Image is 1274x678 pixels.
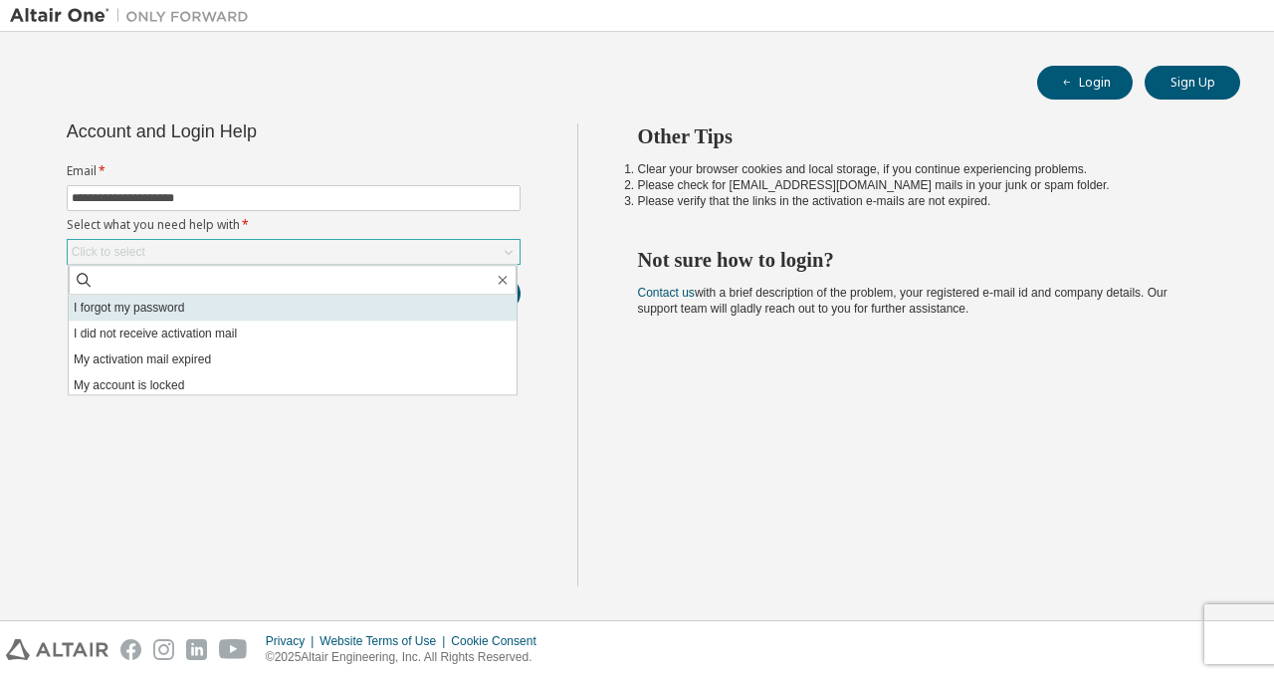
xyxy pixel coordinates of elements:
[638,123,1205,149] h2: Other Tips
[68,240,520,264] div: Click to select
[67,163,521,179] label: Email
[638,177,1205,193] li: Please check for [EMAIL_ADDRESS][DOMAIN_NAME] mails in your junk or spam folder.
[186,639,207,660] img: linkedin.svg
[6,639,108,660] img: altair_logo.svg
[319,633,451,649] div: Website Terms of Use
[638,286,695,300] a: Contact us
[638,161,1205,177] li: Clear your browser cookies and local storage, if you continue experiencing problems.
[638,193,1205,209] li: Please verify that the links in the activation e-mails are not expired.
[153,639,174,660] img: instagram.svg
[219,639,248,660] img: youtube.svg
[67,123,430,139] div: Account and Login Help
[69,295,517,321] li: I forgot my password
[266,649,548,666] p: © 2025 Altair Engineering, Inc. All Rights Reserved.
[1037,66,1133,100] button: Login
[638,247,1205,273] h2: Not sure how to login?
[266,633,319,649] div: Privacy
[638,286,1168,316] span: with a brief description of the problem, your registered e-mail id and company details. Our suppo...
[451,633,547,649] div: Cookie Consent
[10,6,259,26] img: Altair One
[120,639,141,660] img: facebook.svg
[1145,66,1240,100] button: Sign Up
[67,217,521,233] label: Select what you need help with
[72,244,145,260] div: Click to select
